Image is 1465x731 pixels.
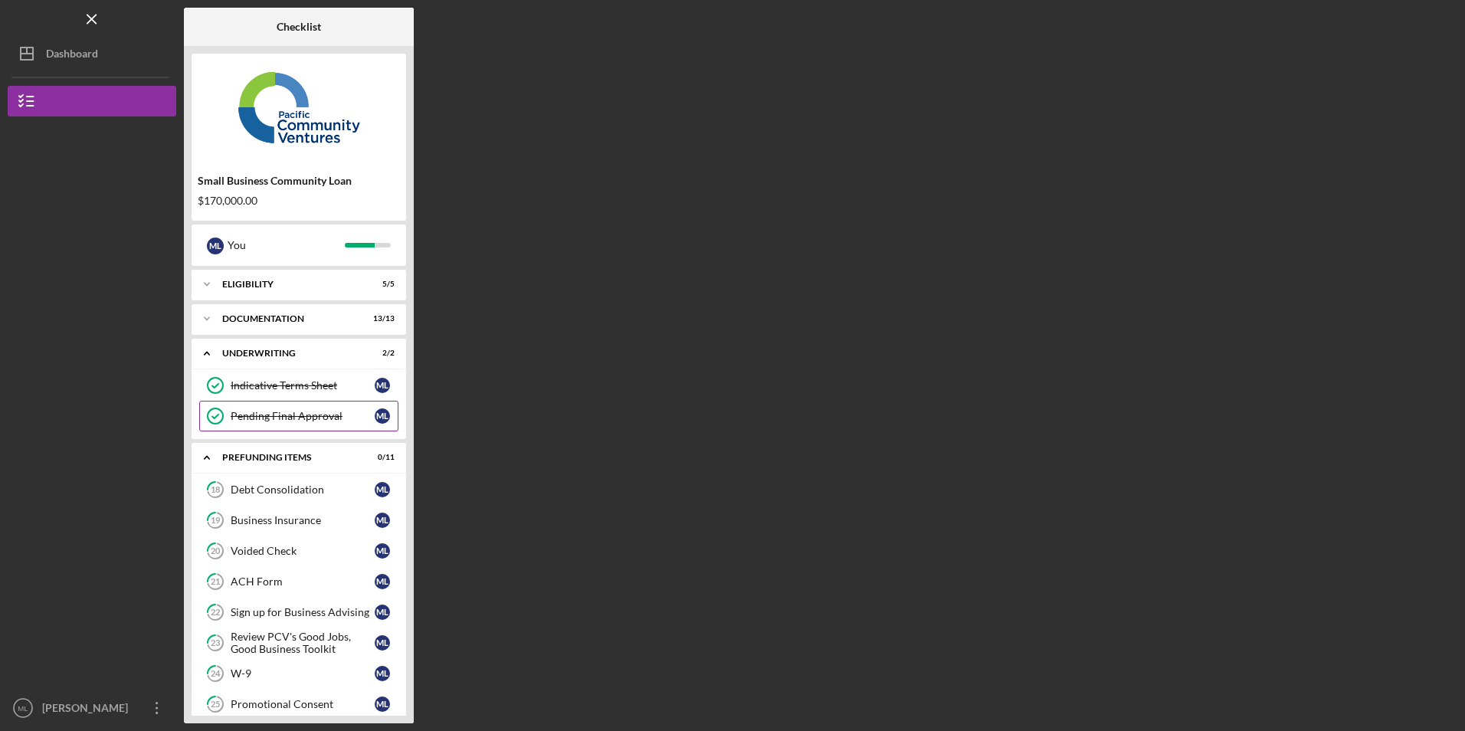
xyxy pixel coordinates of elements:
[199,370,398,401] a: Indicative Terms SheetML
[231,514,375,526] div: Business Insurance
[222,280,356,289] div: Eligibility
[211,546,221,556] tspan: 20
[222,314,356,323] div: Documentation
[199,597,398,628] a: 22Sign up for Business AdvisingML
[38,693,138,727] div: [PERSON_NAME]
[231,410,375,422] div: Pending Final Approval
[375,482,390,497] div: M L
[18,704,28,713] text: ML
[367,453,395,462] div: 0 / 11
[211,700,220,710] tspan: 25
[375,543,390,559] div: M L
[211,638,220,648] tspan: 23
[199,474,398,505] a: 18Debt ConsolidationML
[192,61,406,153] img: Product logo
[375,378,390,393] div: M L
[222,453,356,462] div: Prefunding Items
[222,349,356,358] div: Underwriting
[367,349,395,358] div: 2 / 2
[375,635,390,651] div: M L
[211,577,220,587] tspan: 21
[231,698,375,710] div: Promotional Consent
[277,21,321,33] b: Checklist
[211,485,220,495] tspan: 18
[231,631,375,655] div: Review PCV's Good Jobs, Good Business Toolkit
[375,513,390,528] div: M L
[375,697,390,712] div: M L
[231,606,375,618] div: Sign up for Business Advising
[199,628,398,658] a: 23Review PCV's Good Jobs, Good Business ToolkitML
[211,669,221,679] tspan: 24
[198,195,400,207] div: $170,000.00
[199,689,398,720] a: 25Promotional ConsentML
[375,666,390,681] div: M L
[199,658,398,689] a: 24W-9ML
[231,379,375,392] div: Indicative Terms Sheet
[211,516,221,526] tspan: 19
[367,280,395,289] div: 5 / 5
[231,667,375,680] div: W-9
[231,575,375,588] div: ACH Form
[199,505,398,536] a: 19Business InsuranceML
[367,314,395,323] div: 13 / 13
[199,566,398,597] a: 21ACH FormML
[375,408,390,424] div: M L
[8,693,176,723] button: ML[PERSON_NAME]
[46,38,98,73] div: Dashboard
[199,401,398,431] a: Pending Final ApprovalML
[198,175,400,187] div: Small Business Community Loan
[228,232,345,258] div: You
[199,536,398,566] a: 20Voided CheckML
[375,605,390,620] div: M L
[375,574,390,589] div: M L
[231,484,375,496] div: Debt Consolidation
[8,38,176,69] button: Dashboard
[207,238,224,254] div: M L
[211,608,220,618] tspan: 22
[231,545,375,557] div: Voided Check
